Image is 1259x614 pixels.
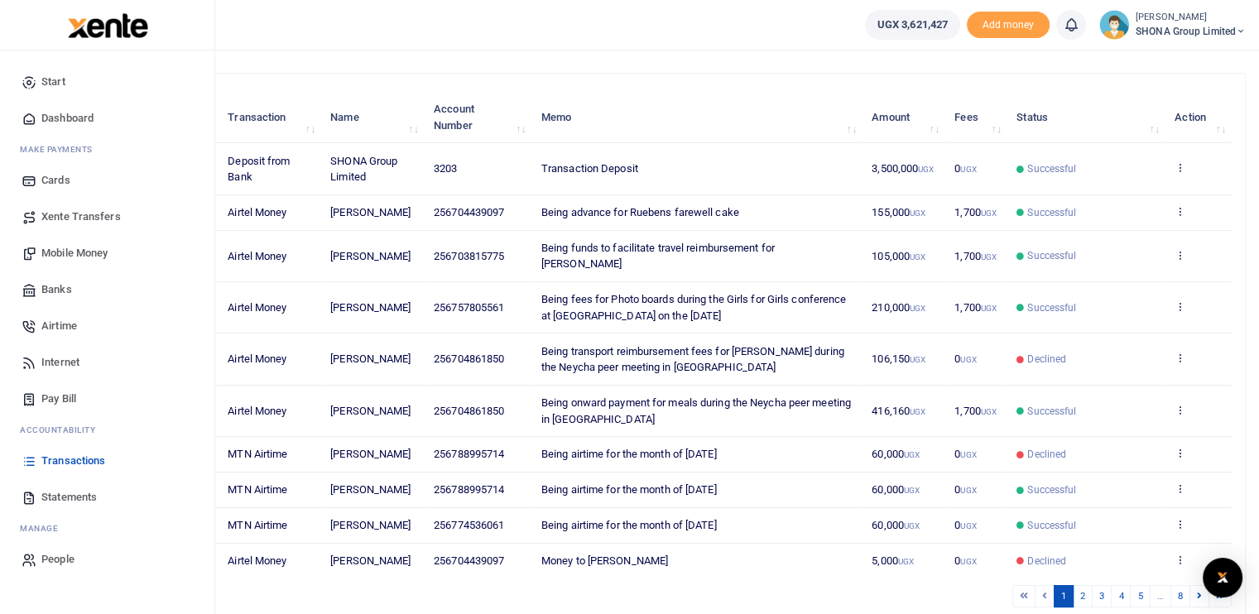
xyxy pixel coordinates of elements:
span: Being advance for Ruebens farewell cake [541,206,739,218]
span: Successful [1027,482,1076,497]
span: 256774536061 [434,519,504,531]
span: 60,000 [872,483,920,496]
li: M [13,137,201,162]
span: Deposit from Bank [228,155,290,184]
span: Statements [41,489,97,506]
span: [PERSON_NAME] [330,519,411,531]
span: Airtel Money [228,250,286,262]
span: [PERSON_NAME] [330,554,411,567]
span: anage [28,522,59,535]
span: ake Payments [28,143,93,156]
span: 0 [954,483,976,496]
small: UGX [910,252,925,261]
span: Airtel Money [228,301,286,314]
span: 416,160 [872,405,925,417]
span: 256788995714 [434,483,504,496]
span: Successful [1027,518,1076,533]
span: Being funds to facilitate travel reimbursement for [PERSON_NAME] [541,242,775,271]
span: 105,000 [872,250,925,262]
div: Showing 1 to 10 of 79 entries [77,583,551,609]
li: Ac [13,417,201,443]
span: Internet [41,354,79,371]
span: Successful [1027,300,1076,315]
th: Transaction: activate to sort column ascending [219,92,321,143]
span: MTN Airtime [228,483,287,496]
span: Successful [1027,248,1076,263]
a: 2 [1073,585,1093,607]
span: Declined [1027,447,1066,462]
small: UGX [981,209,997,218]
small: UGX [910,304,925,313]
span: Successful [1027,404,1076,419]
span: 210,000 [872,301,925,314]
span: Pay Bill [41,391,76,407]
li: Wallet ballance [858,10,967,40]
span: UGX 3,621,427 [877,17,948,33]
span: Airtel Money [228,206,286,218]
th: Account Number: activate to sort column ascending [425,92,532,143]
a: Banks [13,271,201,308]
a: logo-small logo-large logo-large [66,18,148,31]
span: 256704861850 [434,353,504,365]
span: 256703815775 [434,250,504,262]
a: Add money [967,17,1050,30]
span: Successful [1027,205,1076,220]
span: Airtel Money [228,554,286,567]
span: 256788995714 [434,448,504,460]
small: UGX [910,407,925,416]
span: MTN Airtime [228,448,287,460]
th: Amount: activate to sort column ascending [863,92,945,143]
span: SHONA Group Limited [330,155,397,184]
li: M [13,516,201,541]
span: 60,000 [872,448,920,460]
span: 256704439097 [434,206,504,218]
th: Action: activate to sort column ascending [1165,92,1232,143]
span: Being airtime for the month of [DATE] [541,519,717,531]
a: profile-user [PERSON_NAME] SHONA Group Limited [1099,10,1246,40]
span: countability [32,424,95,436]
span: Transaction Deposit [541,162,638,175]
a: 1 [1054,585,1074,607]
span: [PERSON_NAME] [330,250,411,262]
span: Start [41,74,65,90]
small: UGX [960,521,976,530]
span: Being airtime for the month of [DATE] [541,448,717,460]
span: 256757805561 [434,301,504,314]
small: UGX [960,450,976,459]
a: Xente Transfers [13,199,201,235]
span: 0 [954,353,976,365]
span: Money to [PERSON_NAME] [541,554,668,567]
small: UGX [960,557,976,566]
span: Airtime [41,318,77,334]
small: UGX [918,165,934,174]
img: profile-user [1099,10,1129,40]
span: [PERSON_NAME] [330,353,411,365]
span: 5,000 [872,554,914,567]
small: UGX [904,450,920,459]
th: Status: activate to sort column ascending [1007,92,1165,143]
span: Airtel Money [228,405,286,417]
a: Pay Bill [13,381,201,417]
span: Being airtime for the month of [DATE] [541,483,717,496]
span: 155,000 [872,206,925,218]
span: 60,000 [872,519,920,531]
span: Being onward payment for meals during the Neycha peer meeting in [GEOGRAPHIC_DATA] [541,396,851,425]
li: Toup your wallet [967,12,1050,39]
small: UGX [910,209,925,218]
span: 1,700 [954,206,997,218]
span: [PERSON_NAME] [330,301,411,314]
small: UGX [910,355,925,364]
a: Statements [13,479,201,516]
span: 0 [954,162,976,175]
th: Memo: activate to sort column ascending [532,92,863,143]
span: 256704439097 [434,554,504,567]
a: 5 [1130,585,1150,607]
span: [PERSON_NAME] [330,405,411,417]
a: Internet [13,344,201,381]
span: Declined [1027,554,1066,568]
th: Name: activate to sort column ascending [321,92,425,143]
span: MTN Airtime [228,519,287,531]
span: 3,500,000 [872,162,934,175]
small: UGX [981,407,997,416]
small: UGX [904,486,920,495]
